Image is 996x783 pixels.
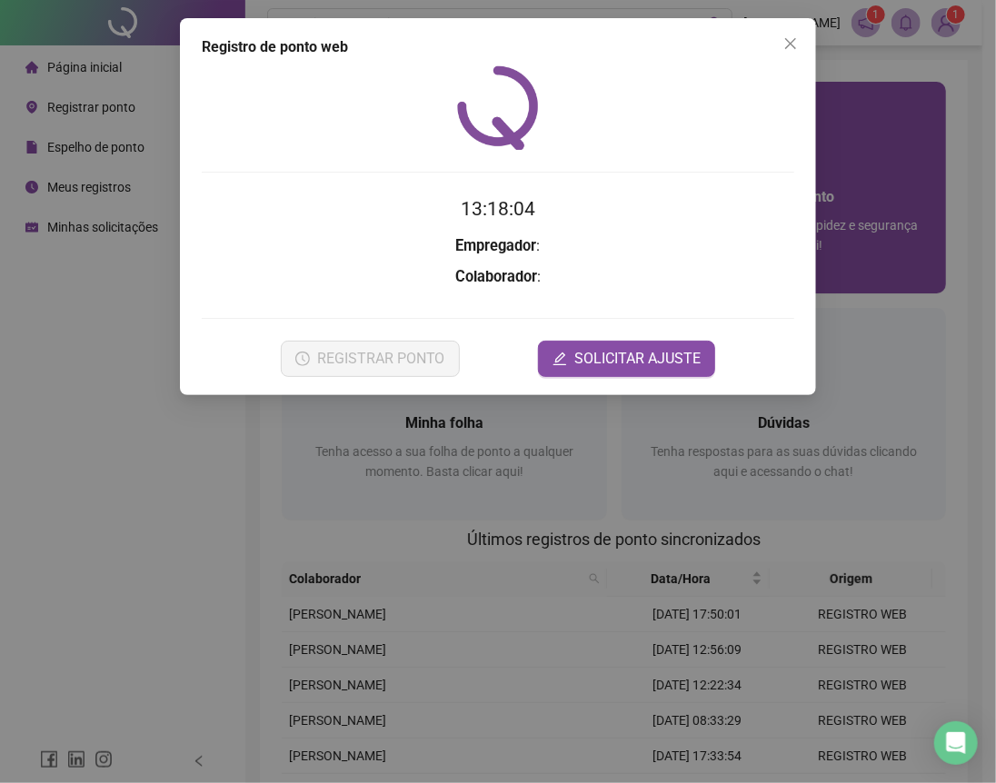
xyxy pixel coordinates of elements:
h3: : [202,234,794,258]
strong: Colaborador [455,268,537,285]
img: QRPoint [457,65,539,150]
div: Registro de ponto web [202,36,794,58]
time: 13:18:04 [461,198,535,220]
h3: : [202,265,794,289]
button: Close [776,29,805,58]
div: Open Intercom Messenger [934,721,978,765]
span: close [783,36,798,51]
button: REGISTRAR PONTO [281,341,460,377]
button: editSOLICITAR AJUSTE [538,341,715,377]
strong: Empregador [456,237,537,254]
span: edit [553,352,567,366]
span: SOLICITAR AJUSTE [574,348,701,370]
